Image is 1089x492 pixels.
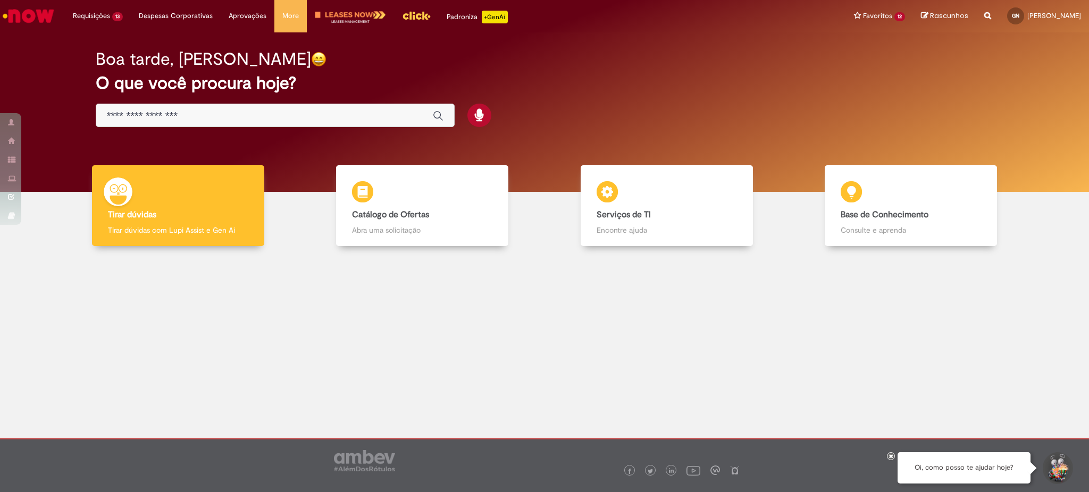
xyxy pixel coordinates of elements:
img: logo-leases-transp-branco.png [315,11,386,24]
img: ServiceNow [1,5,56,27]
img: logo_footer_workplace.png [710,465,720,475]
span: Favoritos [863,11,892,21]
img: logo_footer_linkedin.png [669,468,674,474]
img: logo_footer_naosei.png [730,465,740,475]
b: Catálogo de Ofertas [352,209,429,220]
b: Base de Conhecimento [841,209,928,220]
p: Consulte e aprenda [841,225,981,235]
p: Encontre ajuda [597,225,737,235]
a: Serviços de TI Encontre ajuda [544,165,789,247]
span: 13 [112,12,123,21]
span: Despesas Corporativas [139,11,213,21]
b: Tirar dúvidas [108,209,156,220]
div: Padroniza [447,11,508,23]
p: +GenAi [482,11,508,23]
a: Tirar dúvidas Tirar dúvidas com Lupi Assist e Gen Ai [56,165,300,247]
img: happy-face.png [311,52,326,67]
span: [PERSON_NAME] [1027,11,1081,20]
button: Iniciar Conversa de Suporte [1041,452,1073,484]
span: Rascunhos [930,11,968,21]
span: Aprovações [229,11,266,21]
p: Tirar dúvidas com Lupi Assist e Gen Ai [108,225,248,235]
span: More [282,11,299,21]
span: Requisições [73,11,110,21]
b: Serviços de TI [597,209,651,220]
img: logo_footer_ambev_rotulo_gray.png [334,450,395,471]
a: Base de Conhecimento Consulte e aprenda [789,165,1034,247]
img: logo_footer_twitter.png [648,469,653,474]
img: logo_footer_facebook.png [627,469,632,474]
a: Rascunhos [921,11,968,21]
img: logo_footer_youtube.png [686,463,700,477]
div: Oi, como posso te ajudar hoje? [898,452,1031,483]
h2: O que você procura hoje? [96,74,994,92]
p: Abra uma solicitação [352,225,492,235]
a: Catálogo de Ofertas Abra uma solicitação [300,165,545,247]
span: GN [1012,12,1019,19]
h2: Boa tarde, [PERSON_NAME] [96,50,311,69]
span: 12 [894,12,905,21]
img: click_logo_yellow_360x200.png [402,7,431,23]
